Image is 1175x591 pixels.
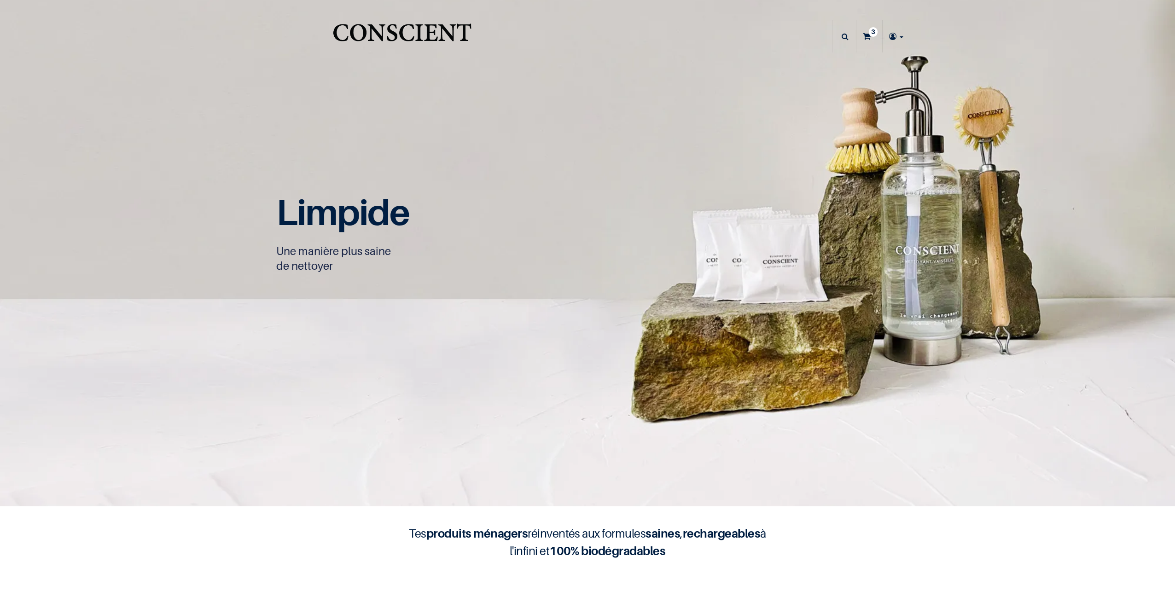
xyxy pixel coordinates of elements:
[426,526,528,540] b: produits ménagers
[869,27,878,36] sup: 3
[646,526,680,540] b: saines
[331,18,473,55] a: Logo of Conscient
[683,526,760,540] b: rechargeables
[276,191,409,233] span: Limpide
[549,544,665,558] b: 100% biodégradables
[276,244,576,273] p: Une manière plus saine de nettoyer
[403,525,772,560] h4: Tes réinventés aux formules , à l'infini et
[331,18,473,55] img: Conscient
[856,20,882,52] a: 3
